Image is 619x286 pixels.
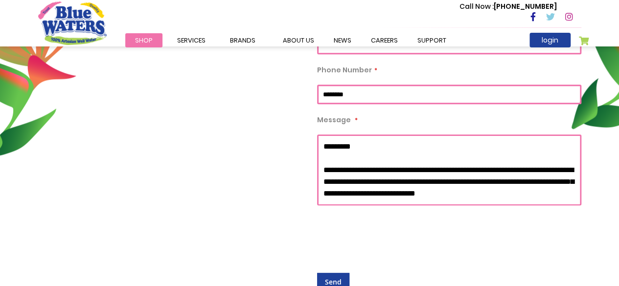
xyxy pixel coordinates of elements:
[459,1,557,12] p: [PHONE_NUMBER]
[230,36,255,45] span: Brands
[324,33,361,47] a: News
[317,65,372,75] span: Phone Number
[273,33,324,47] a: about us
[361,33,408,47] a: careers
[317,215,466,253] iframe: reCAPTCHA
[529,33,571,47] a: login
[135,36,153,45] span: Shop
[317,115,351,125] span: Message
[459,1,494,11] span: Call Now :
[177,36,206,45] span: Services
[408,33,456,47] a: support
[38,1,107,44] a: store logo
